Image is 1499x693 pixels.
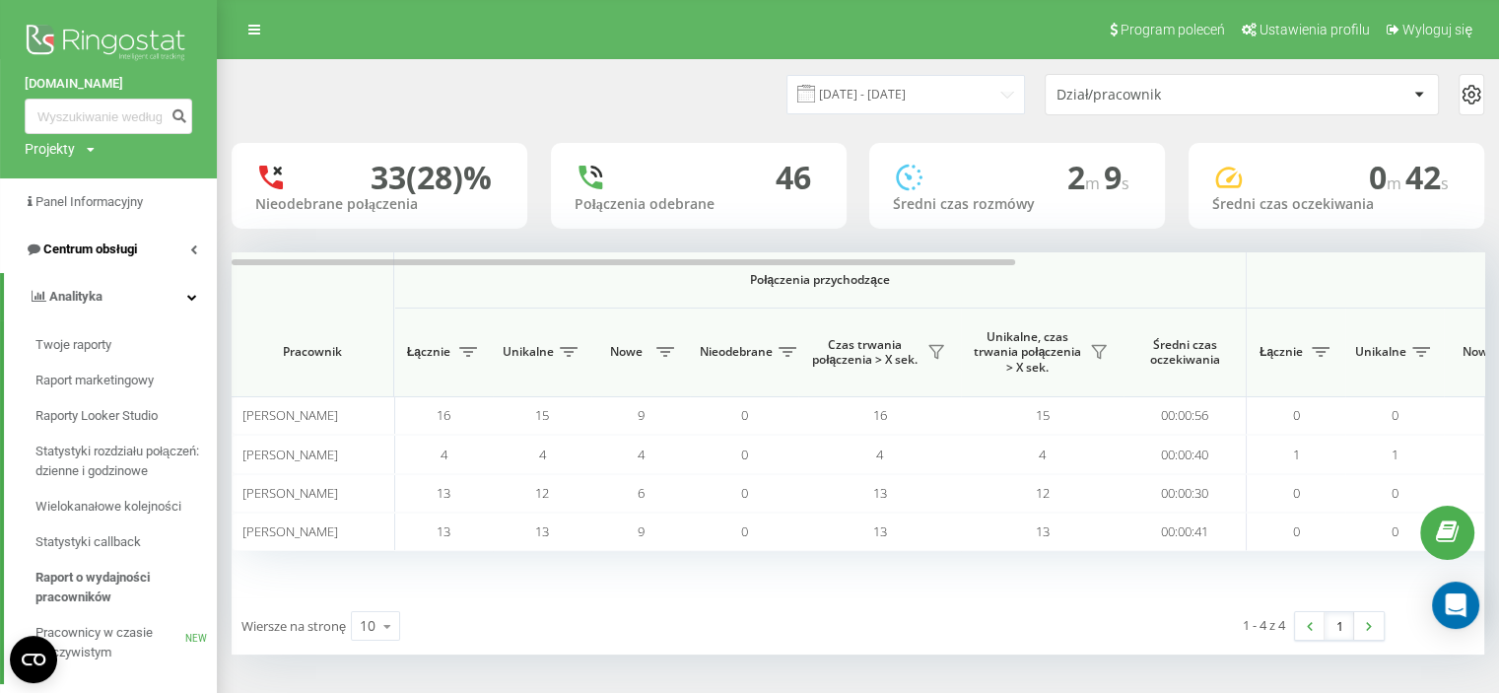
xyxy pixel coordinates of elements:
[35,406,158,426] span: Raporty Looker Studio
[35,568,207,607] span: Raport o wydajności pracowników
[1243,615,1285,635] div: 1 - 4 z 4
[741,484,748,502] span: 0
[437,406,450,424] span: 16
[1067,156,1104,198] span: 2
[49,289,102,304] span: Analityka
[1257,344,1306,360] span: Łącznie
[35,623,185,662] span: Pracownicy w czasie rzeczywistym
[1138,337,1231,368] span: Średni czas oczekiwania
[741,406,748,424] span: 0
[535,406,549,424] span: 15
[535,484,549,502] span: 12
[638,406,645,424] span: 9
[1124,396,1247,435] td: 00:00:56
[1293,484,1300,502] span: 0
[1392,406,1398,424] span: 0
[1124,474,1247,513] td: 00:00:30
[35,489,217,524] a: Wielokanałowe kolejności
[371,159,492,196] div: 33 (28)%
[1124,513,1247,551] td: 00:00:41
[35,363,217,398] a: Raport marketingowy
[535,522,549,540] span: 13
[971,329,1084,376] span: Unikalne, czas trwania połączenia > X sek.
[873,484,887,502] span: 13
[25,20,192,69] img: Ringostat logo
[776,159,811,196] div: 46
[1122,173,1129,194] span: s
[1369,156,1405,198] span: 0
[35,497,181,517] span: Wielokanałowe kolejności
[35,371,154,390] span: Raport marketingowy
[638,484,645,502] span: 6
[638,446,645,463] span: 4
[1405,156,1449,198] span: 42
[700,344,773,360] span: Nieodebrane
[35,194,143,209] span: Panel Informacyjny
[1293,522,1300,540] span: 0
[248,344,376,360] span: Pracownik
[1432,582,1479,629] div: Open Intercom Messenger
[1325,612,1354,640] a: 1
[1036,406,1050,424] span: 15
[1212,196,1461,213] div: Średni czas oczekiwania
[808,337,921,368] span: Czas trwania połączenia > X sek.
[242,406,338,424] span: [PERSON_NAME]
[1402,22,1472,37] span: Wyloguj się
[1036,522,1050,540] span: 13
[35,524,217,560] a: Statystyki callback
[1260,22,1370,37] span: Ustawienia profilu
[1387,173,1405,194] span: m
[1104,156,1129,198] span: 9
[404,344,453,360] span: Łącznie
[1392,484,1398,502] span: 0
[25,139,75,159] div: Projekty
[242,446,338,463] span: [PERSON_NAME]
[242,484,338,502] span: [PERSON_NAME]
[10,636,57,683] button: Open CMP widget
[445,272,1194,288] span: Połączenia przychodzące
[35,615,217,670] a: Pracownicy w czasie rzeczywistymNEW
[35,398,217,434] a: Raporty Looker Studio
[1121,22,1225,37] span: Program poleceń
[1441,173,1449,194] span: s
[43,242,137,256] span: Centrum obsługi
[1392,446,1398,463] span: 1
[35,532,141,552] span: Statystyki callback
[437,522,450,540] span: 13
[1392,522,1398,540] span: 0
[35,442,207,481] span: Statystyki rozdziału połączeń: dzienne i godzinowe
[638,522,645,540] span: 9
[1124,435,1247,473] td: 00:00:40
[242,522,338,540] span: [PERSON_NAME]
[35,434,217,489] a: Statystyki rozdziału połączeń: dzienne i godzinowe
[241,617,346,635] span: Wiersze na stronę
[1036,484,1050,502] span: 12
[437,484,450,502] span: 13
[441,446,447,463] span: 4
[741,446,748,463] span: 0
[575,196,823,213] div: Połączenia odebrane
[4,273,217,320] a: Analityka
[539,446,546,463] span: 4
[255,196,504,213] div: Nieodebrane połączenia
[873,522,887,540] span: 13
[35,335,111,355] span: Twoje raporty
[35,327,217,363] a: Twoje raporty
[873,406,887,424] span: 16
[35,560,217,615] a: Raport o wydajności pracowników
[893,196,1141,213] div: Średni czas rozmówy
[601,344,650,360] span: Nowe
[1293,406,1300,424] span: 0
[741,522,748,540] span: 0
[25,99,192,134] input: Wyszukiwanie według numeru
[25,74,192,94] a: [DOMAIN_NAME]
[1085,173,1104,194] span: m
[1056,87,1292,104] div: Dział/pracownik
[876,446,883,463] span: 4
[1355,344,1406,360] span: Unikalne
[1039,446,1046,463] span: 4
[360,616,375,636] div: 10
[503,344,554,360] span: Unikalne
[1293,446,1300,463] span: 1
